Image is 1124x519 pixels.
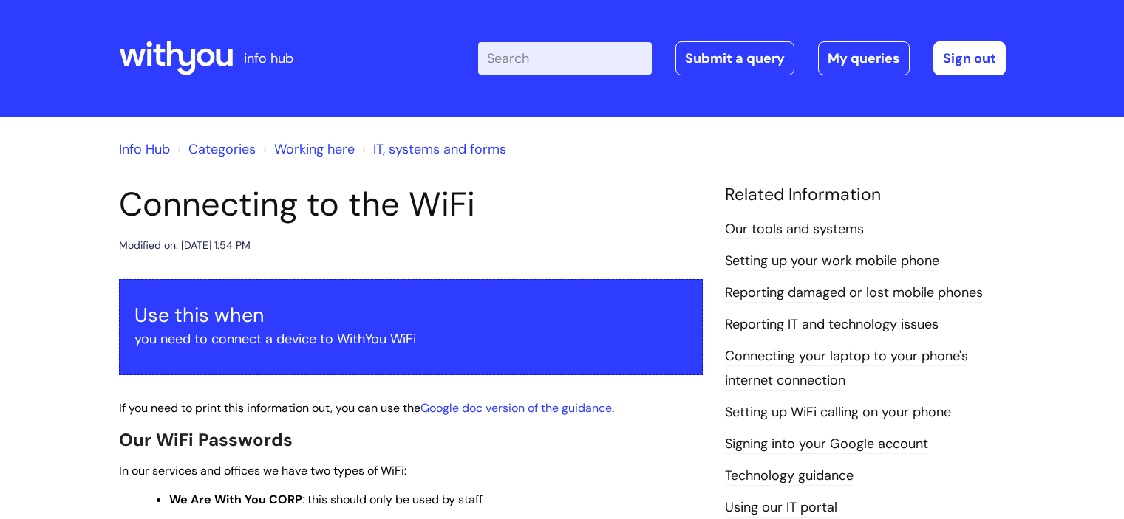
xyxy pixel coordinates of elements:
[119,463,406,478] span: In our services and offices we have two types of WiFi:
[174,137,256,161] li: Solution home
[169,492,483,507] span: : this should only be used by staff
[119,428,293,451] span: Our WiFi Passwords
[188,140,256,158] a: Categories
[169,492,302,507] strong: We Are With You CORP
[725,315,939,334] a: Reporting IT and technology issues
[725,252,939,271] a: Setting up your work mobile phone
[119,400,614,416] span: If you need to print this information out, you can use the .
[725,283,983,303] a: Reporting damaged or lost mobile phones
[119,140,170,158] a: Info Hub
[933,41,1006,75] a: Sign out
[373,140,506,158] a: IT, systems and forms
[244,47,293,70] p: info hub
[478,42,652,75] input: Search
[119,185,703,224] h1: Connecting to the WiFi
[725,435,928,454] a: Signing into your Google account
[725,498,837,518] a: Using our IT portal
[725,347,968,390] a: Connecting your laptop to your phone's internet connection
[259,137,355,161] li: Working here
[818,41,910,75] a: My queries
[420,400,612,416] a: Google doc version of the guidance
[675,41,794,75] a: Submit a query
[134,303,687,327] h3: Use this when
[725,467,854,486] a: Technology guidance
[274,140,355,158] a: Working here
[725,403,951,422] a: Setting up WiFi calling on your phone
[725,185,1006,205] h4: Related Information
[119,236,251,255] div: Modified on: [DATE] 1:54 PM
[358,137,506,161] li: IT, systems and forms
[478,41,1006,75] div: | -
[725,220,864,239] a: Our tools and systems
[134,327,687,351] p: you need to connect a device to WithYou WiFi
